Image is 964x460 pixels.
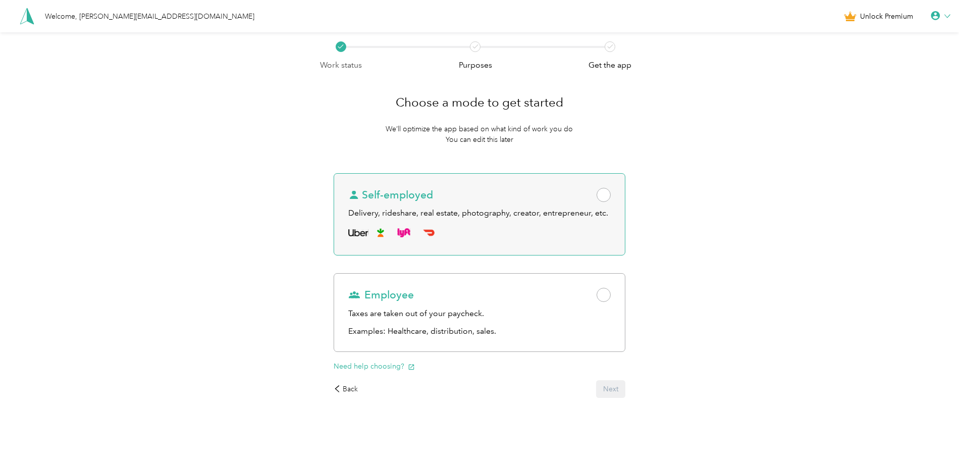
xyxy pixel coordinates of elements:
p: Purposes [459,59,492,72]
div: Back [334,384,358,394]
span: Employee [348,288,414,302]
div: Welcome, [PERSON_NAME][EMAIL_ADDRESS][DOMAIN_NAME] [45,11,254,22]
iframe: Everlance-gr Chat Button Frame [907,403,964,460]
span: Unlock Premium [860,11,913,22]
p: We’ll optimize the app based on what kind of work you do [386,124,573,134]
button: Need help choosing? [334,361,415,372]
p: Get the app [588,59,631,72]
div: Delivery, rideshare, real estate, photography, creator, entrepreneur, etc. [348,207,610,220]
div: Taxes are taken out of your paycheck. [348,308,610,320]
h1: Choose a mode to get started [396,90,563,115]
span: Self-employed [348,188,433,202]
p: Examples: Healthcare, distribution, sales. [348,325,610,338]
p: Work status [320,59,362,72]
p: You can edit this later [446,134,513,145]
